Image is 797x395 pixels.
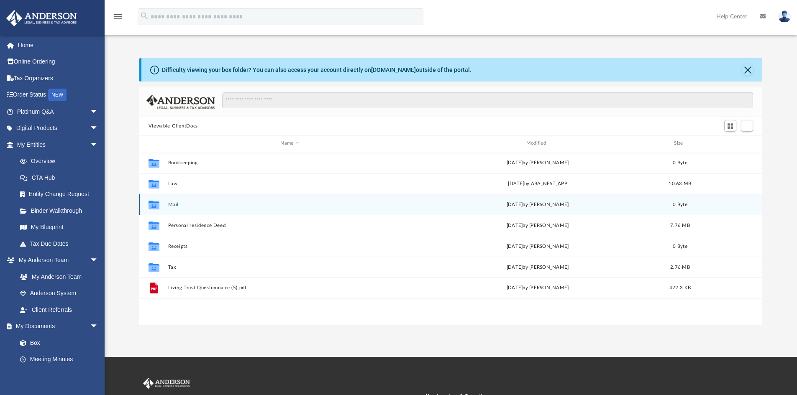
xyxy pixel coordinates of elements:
button: Law [168,181,412,186]
div: [DATE] by [PERSON_NAME] [415,159,659,166]
span: arrow_drop_down [90,252,107,269]
input: Search files and folders [222,92,753,108]
button: Viewable-ClientDocs [149,122,198,130]
a: Box [12,334,103,351]
a: My Anderson Teamarrow_drop_down [6,252,107,269]
a: My Blueprint [12,219,107,236]
span: 7.76 MB [670,223,690,227]
span: arrow_drop_down [90,103,107,120]
a: My Anderson Team [12,268,103,285]
div: [DATE] by [PERSON_NAME] [415,284,659,292]
a: Entity Change Request [12,186,111,203]
div: id [143,140,164,147]
button: Switch to Grid View [724,120,737,132]
div: NEW [48,89,67,101]
div: grid [139,152,763,325]
div: id [700,140,759,147]
div: [DATE] by ABA_NEST_APP [415,180,659,187]
button: Personal residence Deed [168,223,412,228]
div: [DATE] by [PERSON_NAME] [415,263,659,271]
button: Mail [168,202,412,207]
span: arrow_drop_down [90,120,107,137]
div: Name [167,140,412,147]
div: Size [663,140,697,147]
a: Tax Organizers [6,70,111,87]
a: Online Ordering [6,54,111,70]
span: 422.3 KB [669,285,691,290]
a: Overview [12,153,111,170]
a: Platinum Q&Aarrow_drop_down [6,103,111,120]
div: [DATE] by [PERSON_NAME] [415,242,659,250]
span: arrow_drop_down [90,136,107,153]
img: User Pic [778,10,791,23]
span: 0 Byte [673,202,687,206]
a: CTA Hub [12,169,111,186]
button: Living Trust Questionnaire (5).pdf [168,285,412,291]
a: Digital Productsarrow_drop_down [6,120,111,137]
a: My Entitiesarrow_drop_down [6,136,111,153]
a: [DOMAIN_NAME] [371,66,416,73]
a: Tax Due Dates [12,235,111,252]
a: Client Referrals [12,301,107,318]
span: arrow_drop_down [90,318,107,335]
a: menu [113,16,123,22]
img: Anderson Advisors Platinum Portal [4,10,79,26]
i: menu [113,12,123,22]
button: Close [742,64,753,76]
span: 0 Byte [673,160,687,165]
a: Binder Walkthrough [12,202,111,219]
span: 0 Byte [673,244,687,248]
span: 2.76 MB [670,265,690,269]
div: Modified [415,140,660,147]
a: Anderson System [12,285,107,302]
a: My Documentsarrow_drop_down [6,318,107,335]
i: search [140,11,149,20]
span: 10.63 MB [669,181,691,186]
button: Receipts [168,244,412,249]
button: Tax [168,265,412,270]
button: Add [741,120,753,132]
a: Order StatusNEW [6,87,111,104]
img: Anderson Advisors Platinum Portal [141,378,192,389]
a: Home [6,37,111,54]
div: [DATE] by [PERSON_NAME] [415,222,659,229]
div: Difficulty viewing your box folder? You can also access your account directly on outside of the p... [162,66,472,74]
button: Bookkeeping [168,160,412,166]
div: [DATE] by [PERSON_NAME] [415,201,659,208]
a: Meeting Minutes [12,351,107,368]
